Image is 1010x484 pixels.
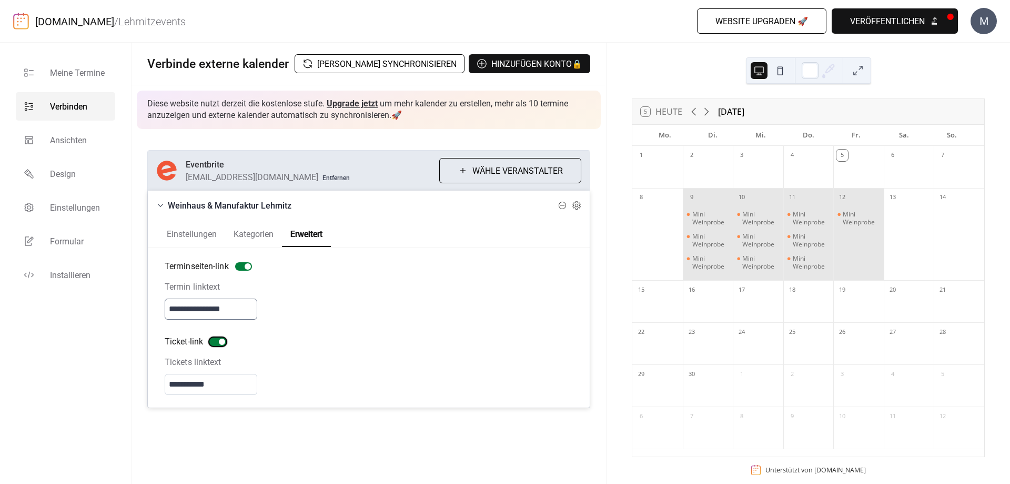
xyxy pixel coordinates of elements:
[783,232,834,249] div: Mini Weinprobe
[158,220,225,246] button: Einstellungen
[156,160,177,181] img: eventbrite
[186,171,318,184] span: [EMAIL_ADDRESS][DOMAIN_NAME]
[295,54,464,73] button: [PERSON_NAME] synchronisieren
[50,101,87,113] span: Verbinden
[736,410,748,422] div: 8
[833,210,884,226] div: Mini Weinprobe
[971,8,997,34] div: M
[186,159,431,171] span: Eventbrite
[683,232,733,249] div: Mini Weinprobe
[715,15,808,28] span: Website upgraden 🚀
[692,210,729,226] div: Mini Weinprobe
[836,192,848,203] div: 12
[50,235,84,248] span: Formular
[686,192,698,203] div: 9
[692,254,729,271] div: Mini Weinprobe
[635,284,647,295] div: 15
[843,210,880,226] div: Mini Weinprobe
[836,368,848,380] div: 3
[50,168,76,181] span: Design
[327,98,378,108] a: Upgrade jetzt
[317,58,457,71] span: [PERSON_NAME] synchronisieren
[937,192,948,203] div: 14
[793,210,830,226] div: Mini Weinprobe
[887,368,898,380] div: 4
[16,92,115,121] a: Verbinden
[783,210,834,226] div: Mini Weinprobe
[733,232,783,249] div: Mini Weinprobe
[832,125,880,146] div: Fr.
[887,410,898,422] div: 11
[635,326,647,338] div: 22
[635,150,647,161] div: 1
[786,368,798,380] div: 2
[16,58,115,87] a: Meine Termine
[686,150,698,161] div: 2
[937,368,948,380] div: 5
[686,284,698,295] div: 16
[937,410,948,422] div: 12
[736,150,748,161] div: 3
[928,125,976,146] div: So.
[836,150,848,161] div: 5
[118,15,186,28] b: Lehmitzevents
[786,284,798,295] div: 18
[635,410,647,422] div: 6
[832,8,958,34] button: veröffentlichen
[165,335,203,348] div: Ticket-link
[147,98,590,122] span: Diese website nutzt derzeit die kostenlose stufe. um mehr kalender zu erstellen, mehr als 10 term...
[683,254,733,271] div: Mini Weinprobe
[165,281,255,293] div: Termin linktext
[114,15,118,28] b: /
[322,174,350,182] span: Entfernen
[282,220,331,247] button: Erweitert
[793,254,830,271] div: Mini Weinprobe
[765,466,866,475] div: Unterstützt von
[742,254,779,271] div: Mini Weinprobe
[683,210,733,226] div: Mini Weinprobe
[742,232,779,249] div: Mini Weinprobe
[147,57,289,71] span: Verbinde externe kalender
[887,326,898,338] div: 27
[439,158,581,183] button: Wähle Veranstalter
[16,126,115,154] a: Ansichten
[736,368,748,380] div: 1
[689,125,736,146] div: Di.
[736,125,784,146] div: Mi.
[50,134,87,147] span: Ansichten
[472,165,563,177] span: Wähle Veranstalter
[937,284,948,295] div: 21
[937,150,948,161] div: 7
[786,150,798,161] div: 4
[686,368,698,380] div: 30
[50,67,105,80] span: Meine Termine
[686,410,698,422] div: 7
[165,260,229,273] div: Terminseiten-link
[733,254,783,271] div: Mini Weinprobe
[35,15,114,28] a: [DOMAIN_NAME]
[225,220,282,246] button: Kategorien
[793,232,830,249] div: Mini Weinprobe
[50,202,100,214] span: Einstellungen
[165,356,255,369] div: Tickets linktext
[887,284,898,295] div: 20
[783,254,834,271] div: Mini Weinprobe
[692,232,729,249] div: Mini Weinprobe
[836,326,848,338] div: 26
[887,192,898,203] div: 13
[16,193,115,222] a: Einstellungen
[836,284,848,295] div: 19
[784,125,832,146] div: Do.
[850,15,925,28] span: veröffentlichen
[168,200,558,212] span: Weinhaus & Manufaktur Lehmitz
[937,326,948,338] div: 28
[836,410,848,422] div: 10
[16,227,115,255] a: Formular
[786,410,798,422] div: 9
[742,210,779,226] div: Mini Weinprobe
[686,326,698,338] div: 23
[718,105,744,118] div: [DATE]
[736,192,748,203] div: 10
[13,13,29,29] img: logo
[635,192,647,203] div: 8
